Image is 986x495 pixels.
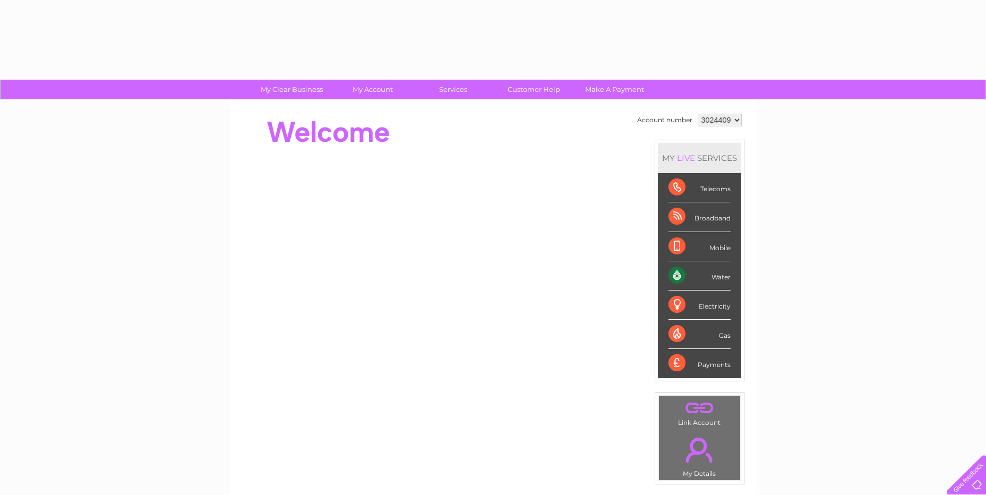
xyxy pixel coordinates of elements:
[658,429,741,481] td: My Details
[668,202,731,232] div: Broadband
[248,80,336,99] a: My Clear Business
[668,349,731,378] div: Payments
[675,153,697,163] div: LIVE
[668,320,731,349] div: Gas
[668,232,731,261] div: Mobile
[635,111,695,129] td: Account number
[668,291,731,320] div: Electricity
[662,399,738,417] a: .
[662,431,738,468] a: .
[668,173,731,202] div: Telecoms
[571,80,658,99] a: Make A Payment
[409,80,497,99] a: Services
[329,80,416,99] a: My Account
[658,143,741,173] div: MY SERVICES
[668,261,731,291] div: Water
[658,396,741,429] td: Link Account
[490,80,578,99] a: Customer Help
